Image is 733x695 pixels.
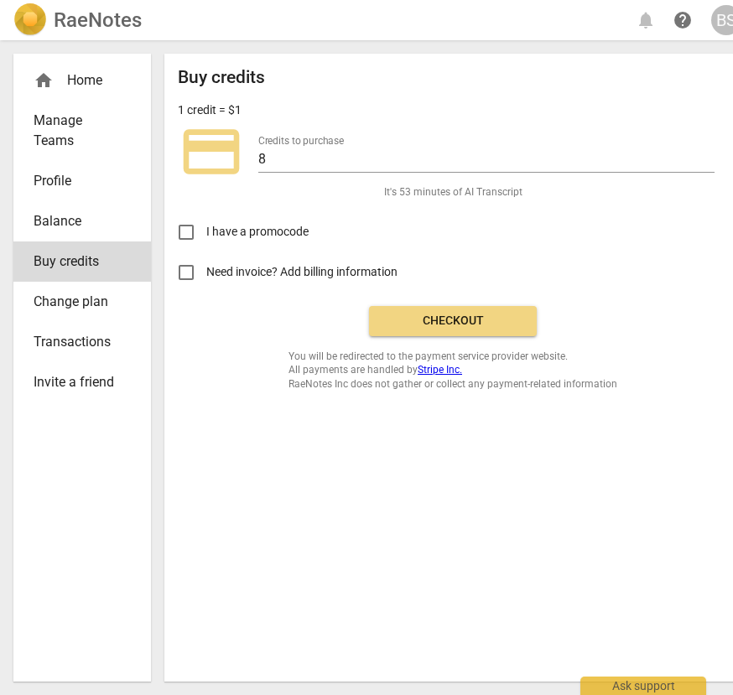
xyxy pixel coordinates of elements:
a: Manage Teams [13,101,151,161]
a: Help [668,5,698,35]
button: Checkout [369,306,537,336]
span: It's 53 minutes of AI Transcript [384,185,522,200]
h2: RaeNotes [54,8,142,32]
span: Balance [34,211,117,231]
p: 1 credit = $1 [178,101,242,119]
a: Transactions [13,322,151,362]
a: LogoRaeNotes [13,3,142,37]
a: Buy credits [13,241,151,282]
span: Transactions [34,332,117,352]
a: Change plan [13,282,151,322]
a: Stripe Inc. [418,364,462,376]
span: Need invoice? Add billing information [206,263,400,281]
div: Home [13,60,151,101]
span: Change plan [34,292,117,312]
span: I have a promocode [206,223,309,241]
span: Profile [34,171,117,191]
div: Home [34,70,117,91]
span: Checkout [382,313,523,329]
span: Buy credits [34,252,117,272]
a: Profile [13,161,151,201]
a: Invite a friend [13,362,151,402]
img: Logo [13,3,47,37]
label: Credits to purchase [258,136,344,146]
span: Manage Teams [34,111,117,151]
h2: Buy credits [178,67,265,88]
span: credit_card [178,118,245,185]
span: You will be redirected to the payment service provider website. All payments are handled by RaeNo... [289,350,617,392]
span: home [34,70,54,91]
div: Ask support [580,677,706,695]
a: Balance [13,201,151,241]
span: Invite a friend [34,372,117,392]
span: help [673,10,693,30]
